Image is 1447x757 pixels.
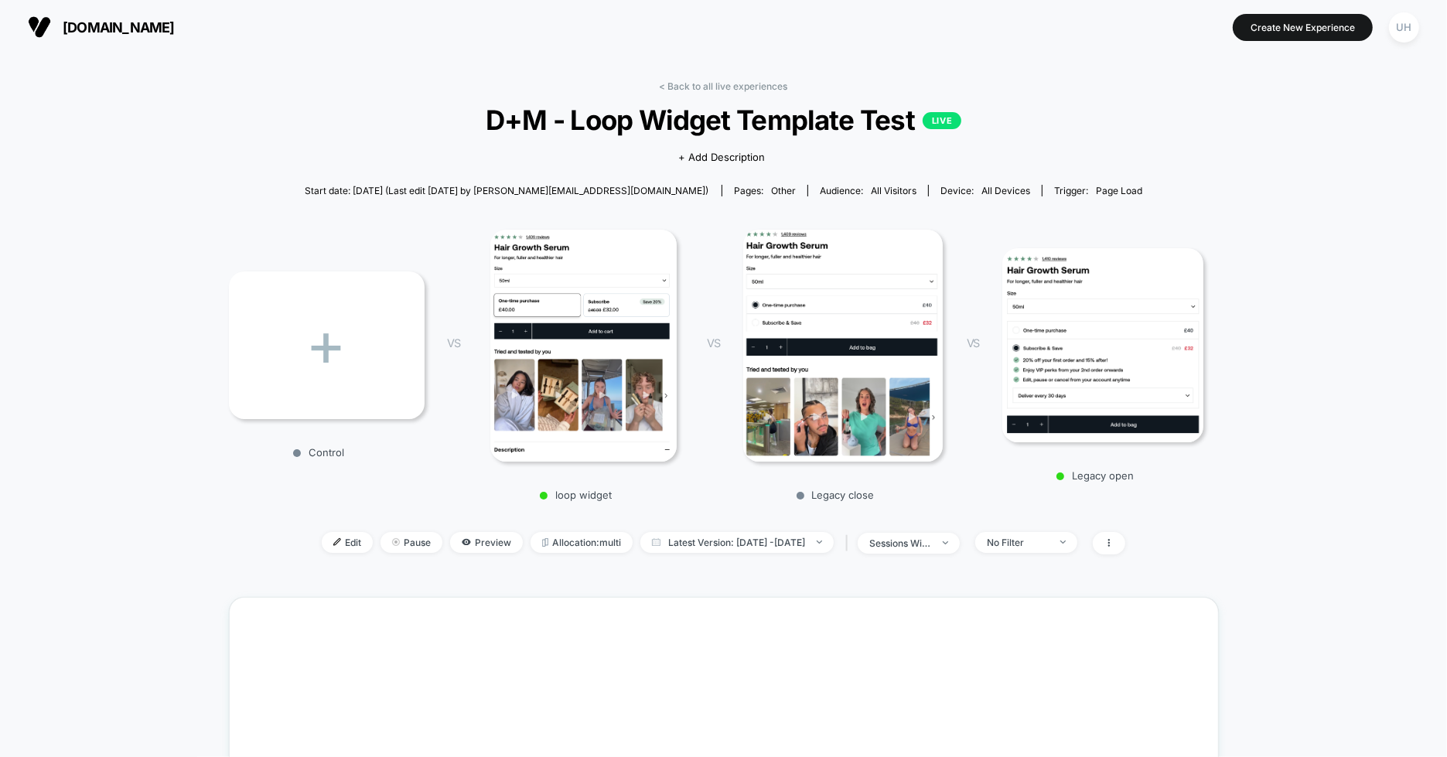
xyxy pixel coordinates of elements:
img: end [943,541,948,544]
img: rebalance [542,538,548,547]
img: loop widget main [490,230,677,462]
span: Pause [381,532,442,553]
div: No Filter [987,537,1049,548]
img: end [392,538,400,546]
img: Legacy close main [743,230,943,462]
a: < Back to all live experiences [660,80,788,92]
img: Legacy open main [1002,248,1203,443]
button: Create New Experience [1233,14,1373,41]
span: Page Load [1096,185,1142,196]
div: UH [1389,12,1419,43]
span: VS [967,336,979,350]
span: other [771,185,796,196]
p: Legacy open [995,469,1196,482]
div: sessions with impression [869,537,931,549]
span: | [841,532,858,554]
span: Edit [322,532,373,553]
span: Latest Version: [DATE] - [DATE] [640,532,834,553]
span: all devices [981,185,1030,196]
img: calendar [652,538,660,546]
span: [DOMAIN_NAME] [63,19,175,36]
span: Start date: [DATE] (Last edit [DATE] by [PERSON_NAME][EMAIL_ADDRESS][DOMAIN_NAME]) [305,185,708,196]
span: VS [707,336,719,350]
p: Legacy close [735,489,936,501]
span: Preview [450,532,523,553]
div: Audience: [820,185,916,196]
div: Pages: [734,185,796,196]
p: loop widget [476,489,677,501]
img: end [1060,540,1066,544]
button: UH [1384,12,1424,43]
span: Device: [928,185,1042,196]
img: edit [333,538,341,546]
img: Visually logo [28,15,51,39]
span: + Add Description [678,150,765,165]
div: Trigger: [1054,185,1142,196]
p: Control [221,446,417,459]
span: Allocation: multi [531,532,633,553]
p: LIVE [923,112,961,129]
span: VS [448,336,460,350]
span: All Visitors [871,185,916,196]
div: + [229,271,425,419]
img: end [817,540,822,544]
span: D+M - Loop Widget Template Test [278,104,1169,136]
button: [DOMAIN_NAME] [23,15,179,39]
